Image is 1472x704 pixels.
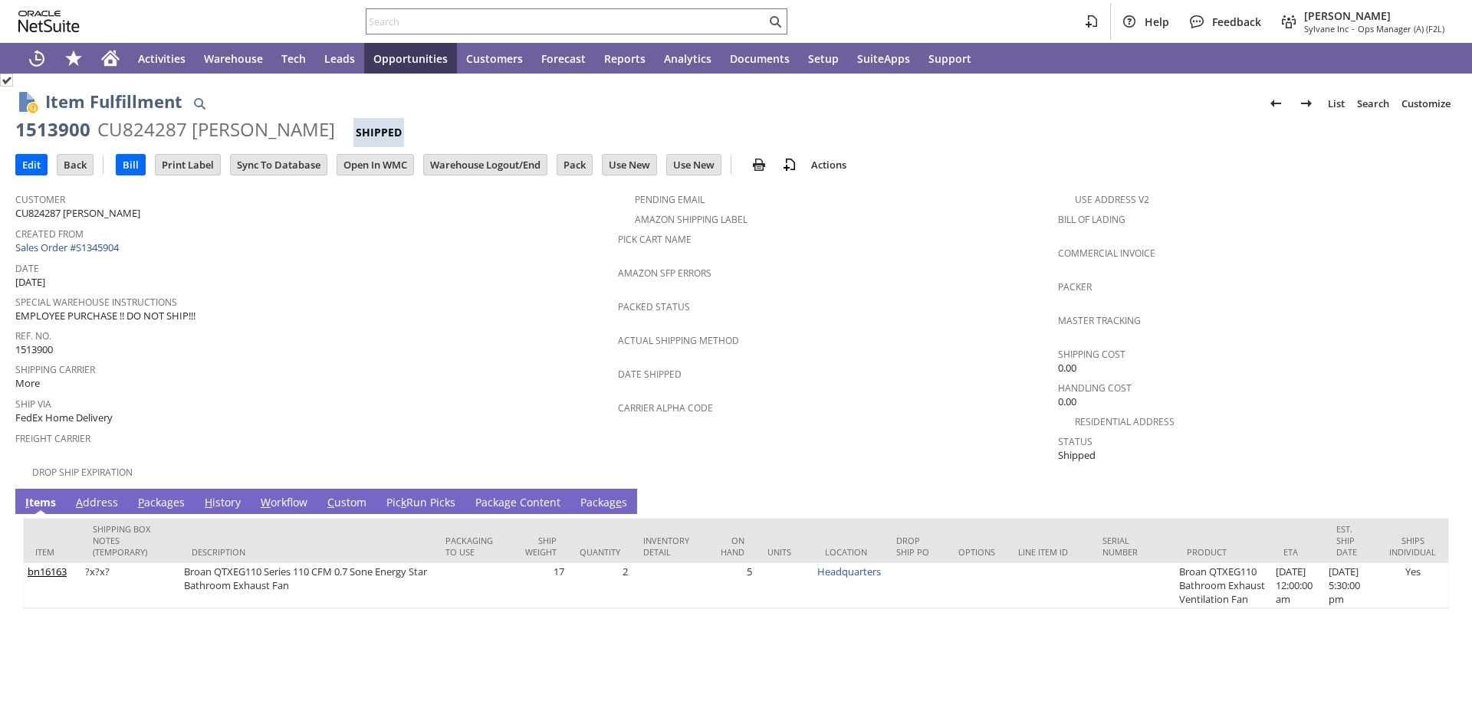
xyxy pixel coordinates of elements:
a: Customer [15,193,65,206]
a: Packer [1058,280,1092,293]
div: Est. Ship Date [1336,523,1365,558]
span: Analytics [664,51,711,66]
a: Address [72,495,122,512]
a: Recent Records [18,43,55,74]
a: Shipping Cost [1058,348,1125,361]
span: g [504,495,511,509]
a: Search [1351,91,1395,116]
a: Amazon Shipping Label [635,213,747,226]
input: Print Label [156,155,220,175]
a: Workflow [257,495,311,512]
td: Broan QTXEG110 Bathroom Exhaust Ventilation Fan [1175,563,1271,608]
span: k [401,495,406,509]
div: Description [192,546,422,558]
a: Headquarters [817,565,881,578]
a: Created From [15,228,84,241]
a: Actual Shipping Method [618,334,739,347]
a: Items [21,495,60,512]
div: On Hand [718,535,744,558]
a: Custom [324,495,370,512]
a: Handling Cost [1058,381,1132,395]
a: Status [1058,435,1092,448]
span: Setup [808,51,839,66]
a: Forecast [532,43,595,74]
td: Yes [1377,563,1448,608]
span: [PERSON_NAME] [1304,8,1444,23]
span: FedEx Home Delivery [15,411,113,425]
span: W [261,495,271,509]
a: Actions [805,158,853,172]
span: Shipped [1058,448,1096,463]
img: Quick Find [190,94,209,113]
img: add-record.svg [780,156,799,174]
a: Leads [315,43,364,74]
a: Activities [129,43,195,74]
a: Pick Cart Name [618,233,692,246]
span: Documents [730,51,790,66]
input: Sync To Database [231,155,327,175]
a: Bill Of Lading [1058,213,1125,226]
span: 1513900 [15,342,53,357]
span: Customers [466,51,523,66]
span: e [616,495,622,509]
a: bn16163 [28,565,67,578]
span: Support [928,51,971,66]
span: C [327,495,334,509]
a: Special Warehouse Instructions [15,296,177,309]
a: Ship Via [15,398,51,411]
div: CU824287 [PERSON_NAME] [97,117,335,142]
a: Date Shipped [618,368,682,381]
span: I [25,495,29,509]
a: Documents [721,43,799,74]
div: Shipping Box Notes (Temporary) [93,523,169,558]
td: ?x?x? [81,563,180,608]
span: Leads [324,51,355,66]
span: P [138,495,144,509]
a: Package Content [472,495,564,512]
a: Carrier Alpha Code [618,401,713,414]
div: Item [35,546,70,558]
span: [DATE] [15,275,45,290]
a: Packages [577,495,631,512]
a: Shipping Carrier [15,363,95,376]
a: Analytics [655,43,721,74]
a: Reports [595,43,655,74]
a: SuiteApps [848,43,919,74]
a: Opportunities [364,43,457,74]
a: Amazon SFP Errors [618,267,711,280]
div: Quantity [580,546,620,558]
span: Reports [604,51,646,66]
input: Back [58,155,93,175]
div: 1513900 [15,117,90,142]
div: Ships Individual [1388,535,1437,558]
span: A [76,495,83,509]
span: 0.00 [1058,395,1076,409]
h1: Item Fulfillment [45,89,182,114]
a: Packages [134,495,189,512]
span: SuiteApps [857,51,910,66]
input: Pack [557,155,592,175]
svg: Search [766,12,784,31]
svg: logo [18,11,80,32]
input: Use New [603,155,656,175]
svg: Home [101,49,120,67]
input: Search [366,12,766,31]
a: Master Tracking [1058,314,1141,327]
span: Sylvane Inc [1304,23,1349,34]
div: Shipped [353,118,404,147]
span: - [1352,23,1355,34]
a: Setup [799,43,848,74]
input: Use New [667,155,721,175]
span: Warehouse [204,51,263,66]
div: Inventory Detail [643,535,695,558]
div: Location [825,546,873,558]
input: Edit [16,155,47,175]
a: Freight Carrier [15,432,90,445]
td: Broan QTXEG110 Series 110 CFM 0.7 Sone Energy Star Bathroom Exhaust Fan [180,563,433,608]
span: 0.00 [1058,361,1076,375]
span: H [205,495,212,509]
a: Residential Address [1075,415,1175,428]
a: Support [919,43,981,74]
td: 17 [510,563,568,608]
input: Open In WMC [337,155,413,175]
